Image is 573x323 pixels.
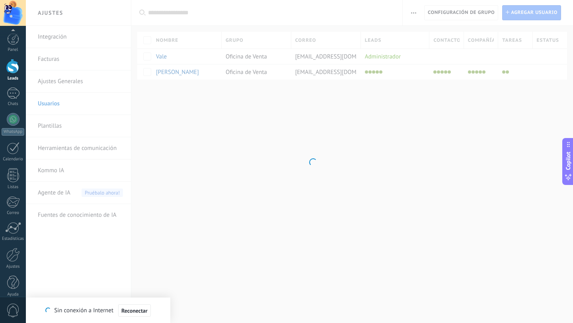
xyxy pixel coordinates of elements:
[2,264,25,269] div: Ajustes
[118,304,151,317] button: Reconectar
[2,210,25,216] div: Correo
[45,304,150,317] div: Sin conexión a Internet
[2,292,25,297] div: Ayuda
[2,76,25,81] div: Leads
[2,157,25,162] div: Calendario
[121,308,148,313] span: Reconectar
[2,47,25,53] div: Panel
[2,101,25,107] div: Chats
[2,128,24,136] div: WhatsApp
[2,236,25,241] div: Estadísticas
[2,185,25,190] div: Listas
[564,152,572,170] span: Copilot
